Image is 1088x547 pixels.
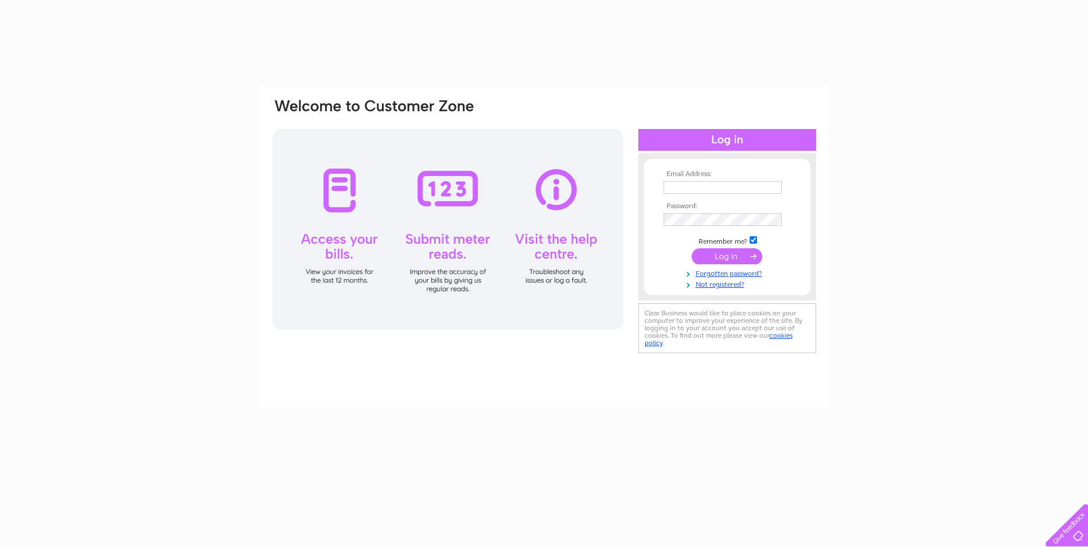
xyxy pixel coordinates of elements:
[661,235,794,246] td: Remember me?
[661,202,794,210] th: Password:
[664,267,794,278] a: Forgotten password?
[769,215,778,224] img: npw-badge-icon-locked.svg
[661,170,794,178] th: Email Address:
[692,248,762,264] input: Submit
[645,331,793,347] a: cookies policy
[638,303,816,353] div: Clear Business would like to place cookies on your computer to improve your experience of the sit...
[769,183,778,192] img: npw-badge-icon-locked.svg
[664,278,794,289] a: Not registered?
